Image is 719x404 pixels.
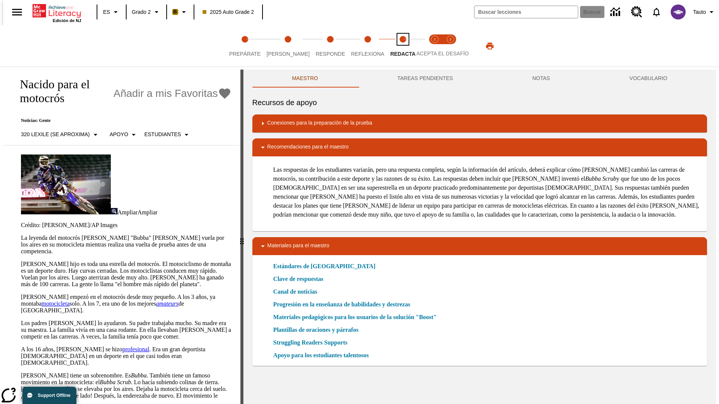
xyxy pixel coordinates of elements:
p: Apoyo [110,131,128,138]
button: Imprimir [478,39,502,53]
p: Noticias: Gente [12,118,231,123]
span: Support Offline [38,393,70,398]
p: Recomendaciones para el maestro [267,143,349,152]
img: avatar image [671,4,686,19]
p: 320 Lexile (Se aproxima) [21,131,90,138]
a: Notificaciones [647,2,666,22]
a: Centro de recursos, Se abrirá en una pestaña nueva. [627,2,647,22]
button: Perfil/Configuración [690,5,719,19]
a: Plantillas de oraciones y párrafos, Se abrirá en una nueva ventana o pestaña [273,325,359,334]
button: Abrir el menú lateral [6,1,28,23]
span: Prepárate [229,51,261,57]
button: Support Offline [22,387,76,404]
img: El corredor de motocrós James Stewart vuela por los aires en su motocicleta de montaña. [21,154,111,214]
span: Tauto [693,8,706,16]
p: Los padres [PERSON_NAME] lo ayudaron. Su padre trabajaba mucho. Su madre era su maestra. La famil... [21,320,231,340]
button: Lee step 2 of 5 [261,25,316,67]
a: Centro de información [606,2,627,22]
button: Acepta el desafío contesta step 2 of 2 [440,25,461,67]
p: A los 16 años, [PERSON_NAME] se hizo . Era un gran deportista [DEMOGRAPHIC_DATA] en un deporte en... [21,346,231,366]
button: Responde step 3 of 5 [310,25,351,67]
span: Añadir a mis Favoritas [113,88,218,100]
h6: Recursos de apoyo [252,97,707,108]
span: Grado 2 [132,8,151,16]
button: VOCABULARIO [590,70,707,88]
button: Tipo de apoyo, Apoyo [107,128,142,141]
div: Materiales para el maestro [252,237,707,255]
div: reading [3,70,240,400]
span: Ampliar [137,209,157,215]
button: Grado: Grado 2, Elige un grado [129,5,164,19]
span: Redacta [390,51,415,57]
button: Prepárate step 1 of 5 [223,25,267,67]
div: Pulsa la tecla de intro o la barra espaciadora y luego presiona las flechas de derecha e izquierd... [240,70,243,404]
span: Responde [316,51,345,57]
span: Ampliar [118,209,137,215]
div: Instructional Panel Tabs [252,70,707,88]
div: activity [243,70,716,404]
em: Bubba Scrub [100,379,131,385]
a: Materiales pedagógicos para los usuarios de la solución "Boost", Se abrirá en una nueva ventana o... [273,313,437,322]
a: profesional [122,346,149,352]
h1: Nacido para el motocrós [12,77,110,105]
p: Las respuestas de los estudiantes variarán, pero una respuesta completa, según la información del... [273,165,701,219]
span: ACEPTA EL DESAFÍO [416,50,469,56]
a: motocicleta [42,300,70,307]
div: Conexiones para la preparación de la prueba [252,114,707,132]
a: Progresión en la enseñanza de habilidades y destrezas, Se abrirá en una nueva ventana o pestaña [273,300,410,309]
p: Estudiantes [144,131,181,138]
a: Clave de respuestas, Se abrirá en una nueva ventana o pestaña [273,275,324,284]
img: Ampliar [111,208,118,214]
button: Añadir a mis Favoritas - Nacido para el motocrós [113,87,231,100]
p: [PERSON_NAME] empezó en el motocrós desde muy pequeño. A los 3 años, ya montaba solo. A los 7, er... [21,294,231,314]
button: TAREAS PENDIENTES [358,70,492,88]
button: Lenguaje: ES, Selecciona un idioma [100,5,124,19]
span: B [173,7,177,16]
span: [PERSON_NAME] [267,51,310,57]
button: Reflexiona step 4 of 5 [345,25,390,67]
a: Canal de noticias, Se abrirá en una nueva ventana o pestaña [273,287,317,296]
div: Portada [33,3,81,23]
input: Buscar campo [474,6,578,18]
p: La leyenda del motocrós [PERSON_NAME] "Bubba" [PERSON_NAME] vuela por los aires en su motocicleta... [21,235,231,255]
button: Escoja un nuevo avatar [666,2,690,22]
button: Maestro [252,70,358,88]
a: amateurs [156,300,179,307]
p: Materiales para el maestro [267,242,330,251]
button: NOTAS [492,70,589,88]
text: 2 [449,37,451,41]
span: Edición de NJ [53,18,81,23]
a: Struggling Readers Supports [273,338,352,347]
button: Seleccione Lexile, 320 Lexile (Se aproxima) [18,128,103,141]
a: Apoyo para los estudiantes talentosos [273,351,373,360]
p: Conexiones para la preparación de la prueba [267,119,372,128]
em: Bubba [131,372,147,379]
p: Crédito: [PERSON_NAME]/AP Images [21,222,231,229]
span: ES [103,8,110,16]
p: [PERSON_NAME] hijo es toda una estrella del motocrós. El motociclismo de montaña es un deporte du... [21,261,231,288]
span: 2025 Auto Grade 2 [203,8,254,16]
button: Acepta el desafío lee step 1 of 2 [424,25,446,67]
button: Seleccionar estudiante [141,128,194,141]
button: Redacta step 5 of 5 [384,25,421,67]
text: 1 [434,37,436,41]
a: Estándares de [GEOGRAPHIC_DATA] [273,262,380,271]
em: Bubba Scrub [585,175,616,182]
span: Reflexiona [351,51,384,57]
button: Boost El color de la clase es anaranjado claro. Cambiar el color de la clase. [169,5,191,19]
div: Recomendaciones para el maestro [252,138,707,156]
